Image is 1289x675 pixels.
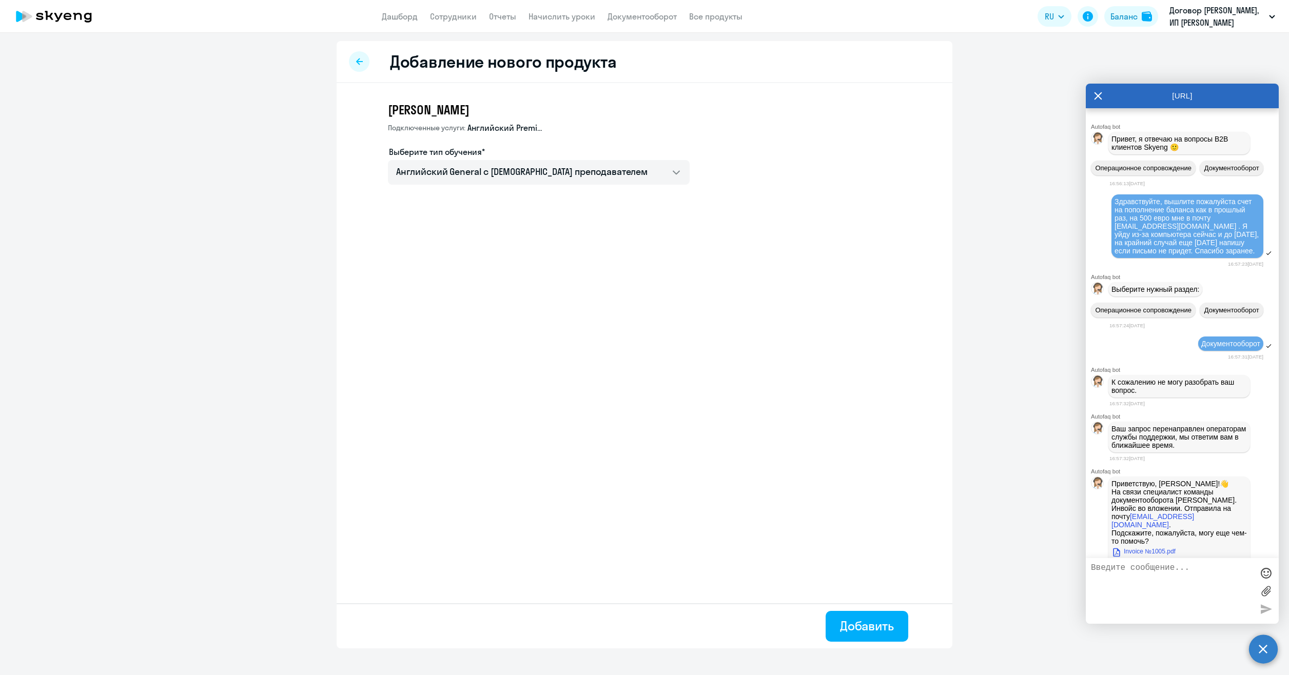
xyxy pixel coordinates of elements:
button: Договор [PERSON_NAME], ИП [PERSON_NAME] [1164,4,1280,29]
img: bot avatar [1091,132,1104,147]
a: Дашборд [382,11,418,22]
label: Выберите тип обучения* [389,146,485,158]
div: Autofaq bot [1091,274,1279,280]
button: Документооборот [1200,303,1263,317]
p: Приветствую, [PERSON_NAME]!👋 На связи специалист команды документооборота [PERSON_NAME]. Инвойс в... [1111,480,1247,545]
span: Документооборот [1204,306,1259,314]
img: bot avatar [1091,477,1104,492]
span: RU [1045,10,1054,23]
div: Autofaq bot [1091,413,1279,420]
button: Операционное сопровождение [1091,161,1196,175]
span: Операционное сопровождение [1095,306,1192,314]
div: Добавить [840,618,894,634]
span: Документооборот [1204,164,1259,172]
img: bot avatar [1091,422,1104,437]
img: balance [1142,11,1152,22]
time: 16:57:31[DATE] [1228,354,1263,360]
h2: Добавление нового продукта [390,51,616,72]
a: Invoice №1005.pdf [1111,545,1176,558]
span: Документооборот [1201,340,1260,348]
time: 16:57:32[DATE] [1109,401,1145,406]
a: Документооборот [608,11,677,22]
a: Начислить уроки [529,11,595,22]
button: Документооборот [1200,161,1263,175]
label: Лимит 10 файлов [1258,583,1274,599]
div: Autofaq bot [1091,124,1279,130]
button: Добавить [826,611,908,642]
time: 16:57:24[DATE] [1109,323,1145,328]
span: Английский Premium [467,122,544,133]
button: Балансbalance [1104,6,1158,27]
span: Привет, я отвечаю на вопросы B2B клиентов Skyeng 🙂 [1111,135,1230,151]
span: Ваш запрос перенаправлен операторам службы поддержки, мы ответим вам в ближайшее время. [1111,425,1248,449]
div: Autofaq bot [1091,367,1279,373]
img: bot avatar [1091,283,1104,297]
button: RU [1038,6,1071,27]
div: Autofaq bot [1091,468,1279,474]
a: [EMAIL_ADDRESS][DOMAIN_NAME] [1111,512,1194,529]
a: Все продукты [689,11,743,22]
span: Операционное сопровождение [1095,164,1192,172]
span: Выберите нужный раздел: [1111,285,1199,293]
button: Операционное сопровождение [1091,303,1196,317]
p: Договор [PERSON_NAME], ИП [PERSON_NAME] [1169,4,1265,29]
a: Отчеты [489,11,516,22]
img: bot avatar [1091,375,1104,390]
span: Подключенные услуги: [388,123,465,132]
span: Здравствуйте, вышлите пожалуйста счет на пополнение баланса как в прошлый раз, на 500 евро мне в ... [1115,197,1261,255]
span: К сожалению не могу разобрать ваш вопрос. [1111,378,1236,394]
div: Баланс [1110,10,1138,23]
time: 16:57:32[DATE] [1109,455,1145,461]
a: Сотрудники [430,11,477,22]
time: 16:56:13[DATE] [1109,181,1145,186]
time: 16:57:23[DATE] [1228,261,1263,267]
h3: [PERSON_NAME] [388,102,690,118]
